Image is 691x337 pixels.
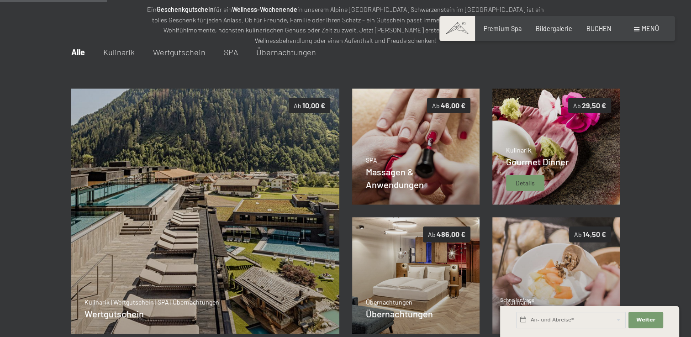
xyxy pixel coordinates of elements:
span: Schnellanfrage [500,297,534,303]
span: Weiter [636,316,655,324]
a: Bildergalerie [536,25,572,32]
a: Premium Spa [484,25,522,32]
p: Ein für ein in unserem Alpine [GEOGRAPHIC_DATA] Schwarzenstein im [GEOGRAPHIC_DATA] ist ein tolle... [145,5,547,46]
span: Menü [642,25,659,32]
strong: Geschenkgutschein [157,5,214,13]
button: Weiter [628,312,663,328]
a: BUCHEN [586,25,612,32]
strong: Wellness-Wochenende [232,5,297,13]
